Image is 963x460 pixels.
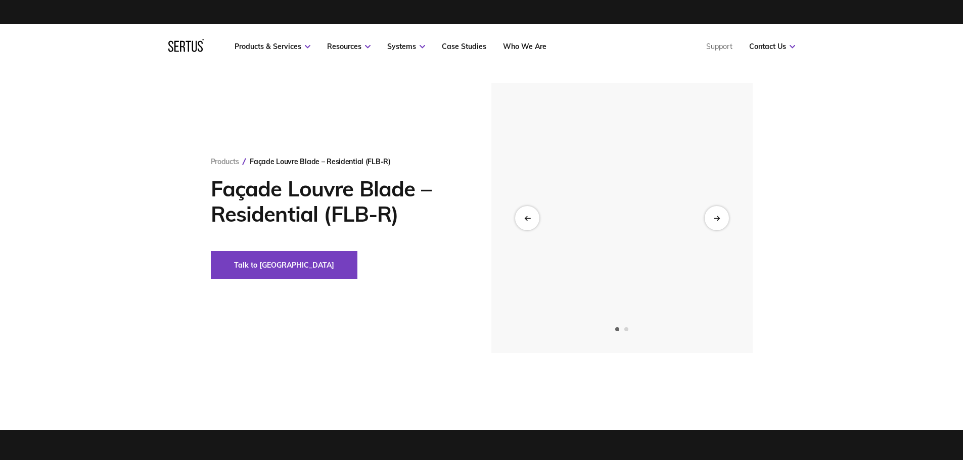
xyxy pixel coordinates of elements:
span: Go to slide 2 [624,327,628,331]
a: Contact Us [749,42,795,51]
button: Talk to [GEOGRAPHIC_DATA] [211,251,357,279]
div: Previous slide [515,206,539,230]
a: Products & Services [235,42,310,51]
a: Products [211,157,239,166]
a: Resources [327,42,371,51]
h1: Façade Louvre Blade – Residential (FLB-R) [211,176,461,227]
a: Support [706,42,732,51]
a: Who We Are [503,42,546,51]
div: Next slide [705,206,729,230]
a: Case Studies [442,42,486,51]
a: Systems [387,42,425,51]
